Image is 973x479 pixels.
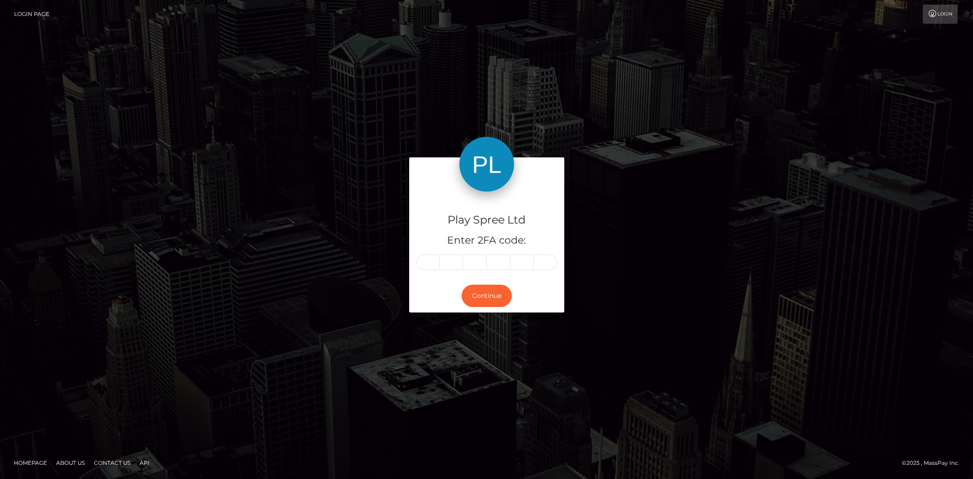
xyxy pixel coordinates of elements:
a: Homepage [10,456,51,470]
h5: Enter 2FA code: [416,234,557,248]
a: Login [923,5,957,24]
button: Continue [462,285,512,307]
div: © 2025 , MassPay Inc. [902,458,966,468]
a: API [136,456,153,470]
h4: Play Spree Ltd [416,212,557,228]
a: Login Page [14,5,49,24]
a: About Us [52,456,88,470]
img: Play Spree Ltd [459,137,514,192]
a: Contact Us [90,456,134,470]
